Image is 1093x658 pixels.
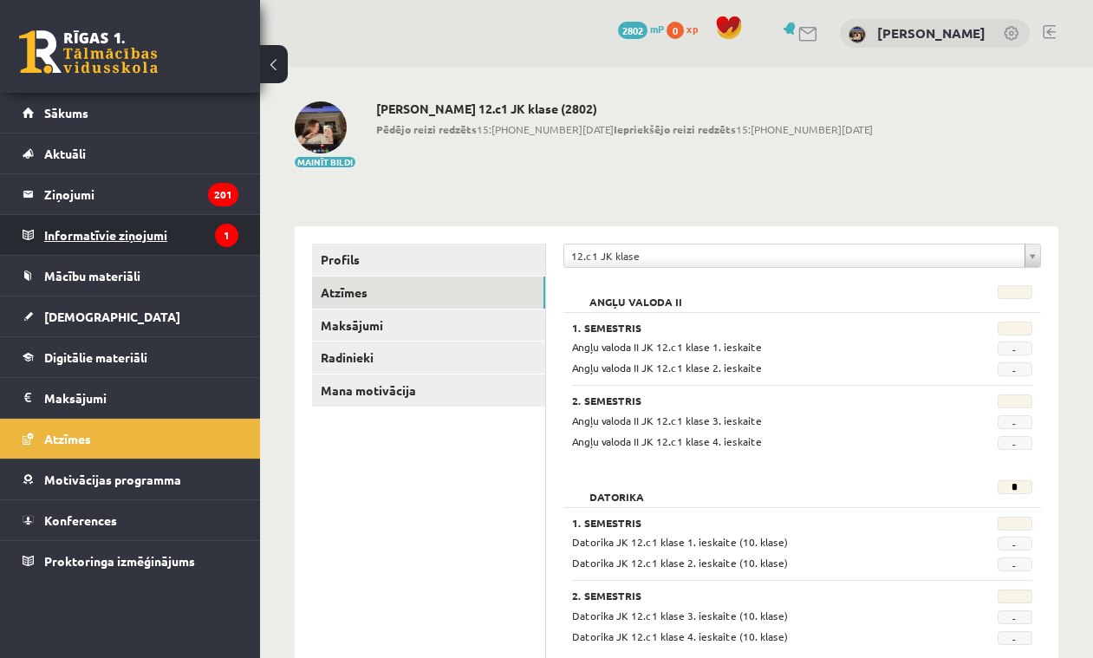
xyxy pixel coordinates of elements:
[998,537,1032,551] span: -
[572,609,788,622] span: Datorika JK 12.c1 klase 3. ieskaite (10. klase)
[23,419,238,459] a: Atzīmes
[572,340,762,354] span: Angļu valoda II JK 12.c1 klase 1. ieskaite
[650,22,664,36] span: mP
[215,224,238,247] i: 1
[614,122,736,136] b: Iepriekšējo reizi redzēts
[572,322,951,334] h3: 1. Semestris
[998,342,1032,355] span: -
[295,101,347,153] img: Nadežda Ambraževiča
[23,93,238,133] a: Sākums
[572,517,951,529] h3: 1. Semestris
[376,101,873,116] h2: [PERSON_NAME] 12.c1 JK klase (2802)
[44,349,147,365] span: Digitālie materiāli
[312,244,545,276] a: Profils
[44,472,181,487] span: Motivācijas programma
[23,500,238,540] a: Konferences
[312,277,545,309] a: Atzīmes
[295,157,355,167] button: Mainīt bildi
[23,541,238,581] a: Proktoringa izmēģinājums
[849,26,866,43] img: Nadežda Ambraževiča
[44,378,238,418] legend: Maksājumi
[23,296,238,336] a: [DEMOGRAPHIC_DATA]
[667,22,684,39] span: 0
[23,215,238,255] a: Informatīvie ziņojumi1
[312,375,545,407] a: Mana motivācija
[44,105,88,121] span: Sākums
[572,629,788,643] span: Datorika JK 12.c1 klase 4. ieskaite (10. klase)
[572,394,951,407] h3: 2. Semestris
[572,414,762,427] span: Angļu valoda II JK 12.c1 klase 3. ieskaite
[44,146,86,161] span: Aktuāli
[572,556,788,570] span: Datorika JK 12.c1 klase 2. ieskaite (10. klase)
[23,174,238,214] a: Ziņojumi201
[572,285,699,303] h2: Angļu valoda II
[44,309,180,324] span: [DEMOGRAPHIC_DATA]
[877,24,986,42] a: [PERSON_NAME]
[312,342,545,374] a: Radinieki
[998,436,1032,450] span: -
[19,30,158,74] a: Rīgas 1. Tālmācības vidusskola
[564,244,1040,267] a: 12.c1 JK klase
[23,337,238,377] a: Digitālie materiāli
[572,361,762,375] span: Angļu valoda II JK 12.c1 klase 2. ieskaite
[998,610,1032,624] span: -
[998,362,1032,376] span: -
[23,378,238,418] a: Maksājumi
[44,215,238,255] legend: Informatīvie ziņojumi
[571,244,1018,267] span: 12.c1 JK klase
[44,268,140,283] span: Mācību materiāli
[44,174,238,214] legend: Ziņojumi
[998,631,1032,645] span: -
[23,256,238,296] a: Mācību materiāli
[572,434,762,448] span: Angļu valoda II JK 12.c1 klase 4. ieskaite
[44,512,117,528] span: Konferences
[572,480,661,498] h2: Datorika
[618,22,664,36] a: 2802 mP
[998,557,1032,571] span: -
[23,134,238,173] a: Aktuāli
[44,553,195,569] span: Proktoringa izmēģinājums
[376,121,873,137] span: 15:[PHONE_NUMBER][DATE] 15:[PHONE_NUMBER][DATE]
[44,431,91,446] span: Atzīmes
[208,183,238,206] i: 201
[998,415,1032,429] span: -
[667,22,706,36] a: 0 xp
[572,535,788,549] span: Datorika JK 12.c1 klase 1. ieskaite (10. klase)
[572,590,951,602] h3: 2. Semestris
[376,122,477,136] b: Pēdējo reizi redzēts
[686,22,698,36] span: xp
[618,22,647,39] span: 2802
[23,459,238,499] a: Motivācijas programma
[312,309,545,342] a: Maksājumi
